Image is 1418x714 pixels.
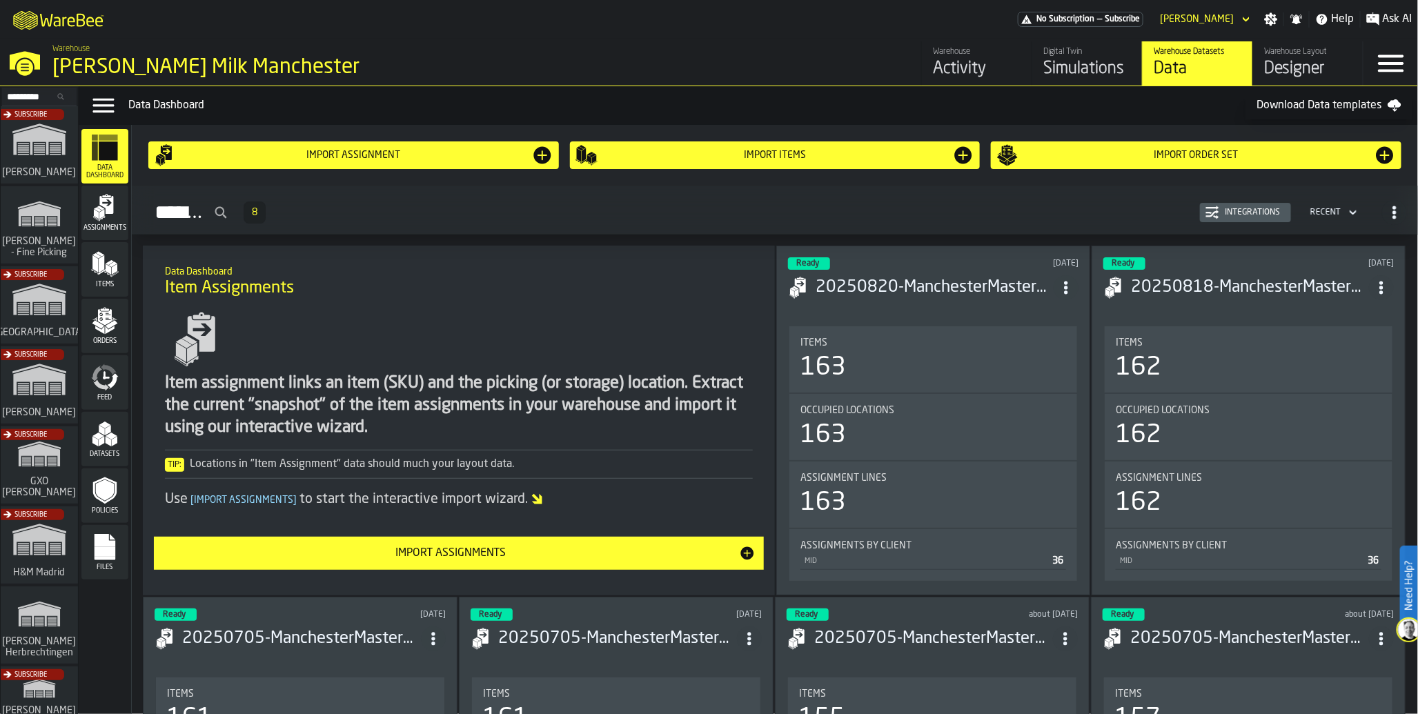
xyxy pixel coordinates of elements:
[1032,41,1142,86] a: link-to-/wh/i/b09612b5-e9f1-4a3a-b0a4-784729d61419/simulations
[1116,405,1210,416] span: Occupied Locations
[483,688,749,700] div: Title
[799,688,1065,700] div: Title
[154,537,764,570] button: button-Import Assignments
[1383,11,1412,28] span: Ask AI
[238,201,271,224] div: ButtonLoadMore-Load More-Prev-First-Last
[167,688,433,700] div: Title
[1271,259,1394,268] div: Updated: 8/20/2025, 2:51:16 PM Created: 8/20/2025, 2:51:12 PM
[814,628,1053,650] h3: 20250705-ManchesterMasterSheet.csv
[81,242,128,297] li: menu Items
[1,266,78,346] a: link-to-/wh/i/b5402f52-ce28-4f27-b3d4-5c6d76174849/simulations
[1332,11,1355,28] span: Help
[81,164,128,179] span: Data Dashboard
[165,456,753,473] div: Locations in "Item Assignment" data should much your layout data.
[81,299,128,354] li: menu Orders
[921,41,1032,86] a: link-to-/wh/i/b09612b5-e9f1-4a3a-b0a4-784729d61419/feed/
[14,431,47,439] span: Subscribe
[293,495,297,505] span: ]
[1154,11,1253,28] div: DropdownMenuValue-Ana Milicic
[800,473,1066,484] div: Title
[954,610,1078,619] div: Updated: 7/10/2025, 1:57:00 PM Created: 7/10/2025, 1:56:54 PM
[800,337,827,348] span: Items
[1245,92,1412,119] a: Download Data templates
[956,259,1079,268] div: Updated: 8/20/2025, 3:48:32 PM Created: 8/20/2025, 3:48:28 PM
[1111,611,1134,619] span: Ready
[1116,405,1381,416] div: Title
[14,351,47,359] span: Subscribe
[81,564,128,571] span: Files
[800,337,1066,348] div: Title
[788,324,1079,584] section: card-AssignmentDashboardCard
[14,271,47,279] span: Subscribe
[800,540,912,551] span: Assignments by Client
[1092,246,1406,595] div: ItemListCard-DashboardItemContainer
[81,412,128,467] li: menu Datasets
[1116,489,1161,517] div: 162
[498,628,737,650] h3: 20250705-ManchesterMasterSheet.csv
[1116,473,1381,484] div: Title
[81,337,128,345] span: Orders
[1119,557,1362,566] div: MID
[81,468,128,524] li: menu Policies
[1154,58,1241,80] div: Data
[1116,337,1143,348] span: Items
[14,511,47,519] span: Subscribe
[933,47,1021,57] div: Warehouse
[81,224,128,232] span: Assignments
[81,186,128,241] li: menu Assignments
[991,141,1401,169] button: button-Import Order Set
[789,529,1077,581] div: stat-Assignments by Client
[1160,14,1234,25] div: DropdownMenuValue-Ana Milicic
[165,277,294,299] span: Item Assignments
[1310,11,1360,28] label: button-toggle-Help
[155,608,197,621] div: status-3 2
[800,540,1066,551] div: Title
[803,557,1047,566] div: MID
[188,495,299,505] span: Import Assignments
[1116,337,1381,348] div: Title
[1018,12,1143,27] a: link-to-/wh/i/b09612b5-e9f1-4a3a-b0a4-784729d61419/pricing/
[570,141,981,169] button: button-Import Items
[1,346,78,426] a: link-to-/wh/i/1653e8cc-126b-480f-9c47-e01e76aa4a88/simulations
[789,394,1077,460] div: stat-Occupied Locations
[1105,462,1392,528] div: stat-Assignment lines
[1363,41,1418,86] label: button-toggle-Menu
[1112,259,1134,268] span: Ready
[81,355,128,410] li: menu Feed
[14,671,47,679] span: Subscribe
[1115,688,1381,700] div: Title
[163,611,186,619] span: Ready
[81,450,128,458] span: Datasets
[800,405,894,416] span: Occupied Locations
[1103,257,1145,270] div: status-3 2
[816,277,1054,299] h3: 20250820-ManchesterMasterSheet.csv
[182,628,421,650] h3: 20250705-ManchesterMasterSheet.csv
[1105,326,1392,393] div: stat-Items
[933,58,1021,80] div: Activity
[799,688,826,700] span: Items
[795,611,818,619] span: Ready
[1116,540,1227,551] span: Assignments by Client
[252,208,257,217] span: 8
[165,373,753,439] div: Item assignment links an item (SKU) and the picking (or storage) location. Extract the current "s...
[167,688,194,700] span: Items
[165,458,184,472] span: Tip:
[81,525,128,580] li: menu Files
[1252,41,1363,86] a: link-to-/wh/i/b09612b5-e9f1-4a3a-b0a4-784729d61419/designer
[1036,14,1094,24] span: No Subscription
[1103,324,1394,584] section: card-AssignmentDashboardCard
[81,394,128,401] span: Feed
[1097,14,1102,24] span: —
[1116,422,1161,449] div: 162
[1043,47,1131,57] div: Digital Twin
[81,507,128,515] span: Policies
[1264,58,1352,80] div: Designer
[132,186,1418,235] h2: button-Assignments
